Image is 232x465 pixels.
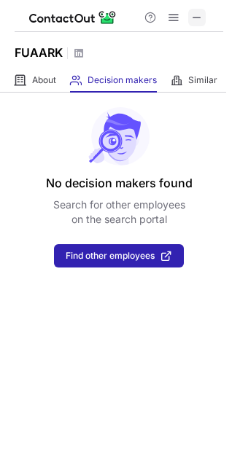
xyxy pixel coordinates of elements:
[32,74,56,86] span: About
[29,9,117,26] img: ContactOut v5.3.10
[66,251,155,261] span: Find other employees
[46,174,193,192] header: No decision makers found
[15,44,63,61] h1: FUAARK
[53,198,185,227] p: Search for other employees on the search portal
[88,74,157,86] span: Decision makers
[188,74,217,86] span: Similar
[54,244,184,267] button: Find other employees
[88,107,150,165] img: No leads found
